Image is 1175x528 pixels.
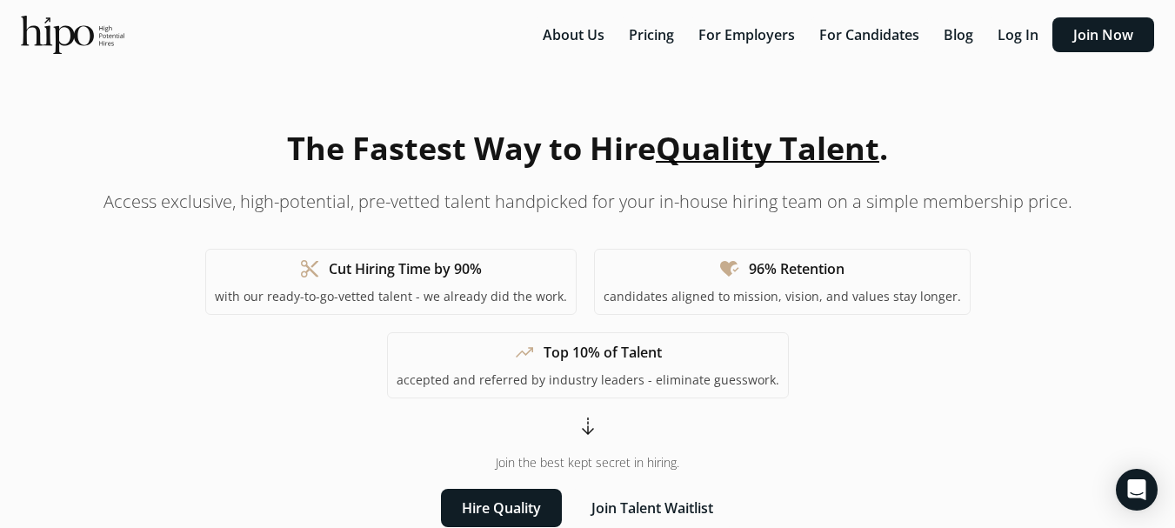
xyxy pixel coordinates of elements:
button: Join Talent Waitlist [571,489,734,527]
button: For Candidates [809,17,930,52]
button: Hire Quality [441,489,562,527]
span: arrow_cool_down [577,416,598,437]
button: Join Now [1052,17,1154,52]
a: Log In [987,25,1052,44]
a: About Us [532,25,618,44]
button: Blog [933,17,984,52]
img: official-logo [21,16,124,54]
button: For Employers [688,17,805,52]
a: Pricing [618,25,688,44]
p: accepted and referred by industry leaders - eliminate guesswork. [397,371,779,389]
h1: 96% Retention [749,258,845,279]
span: Quality Talent [656,127,879,170]
div: Open Intercom Messenger [1116,469,1158,511]
a: For Employers [688,25,809,44]
button: About Us [532,17,615,52]
p: with our ready-to-go-vetted talent - we already did the work. [215,288,567,305]
h1: The Fastest Way to Hire . [287,125,888,172]
span: content_cut [299,258,320,279]
h1: Cut Hiring Time by 90% [329,258,482,279]
button: Pricing [618,17,684,52]
p: candidates aligned to mission, vision, and values stay longer. [604,288,961,305]
span: Join the best kept secret in hiring. [496,454,679,471]
span: trending_up [514,342,535,363]
h1: Top 10% of Talent [544,342,662,363]
a: For Candidates [809,25,933,44]
a: Blog [933,25,987,44]
p: Access exclusive, high-potential, pre-vetted talent handpicked for your in-house hiring team on a... [103,190,1072,214]
span: heart_check [719,258,740,279]
a: Join Now [1052,25,1154,44]
button: Log In [987,17,1049,52]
